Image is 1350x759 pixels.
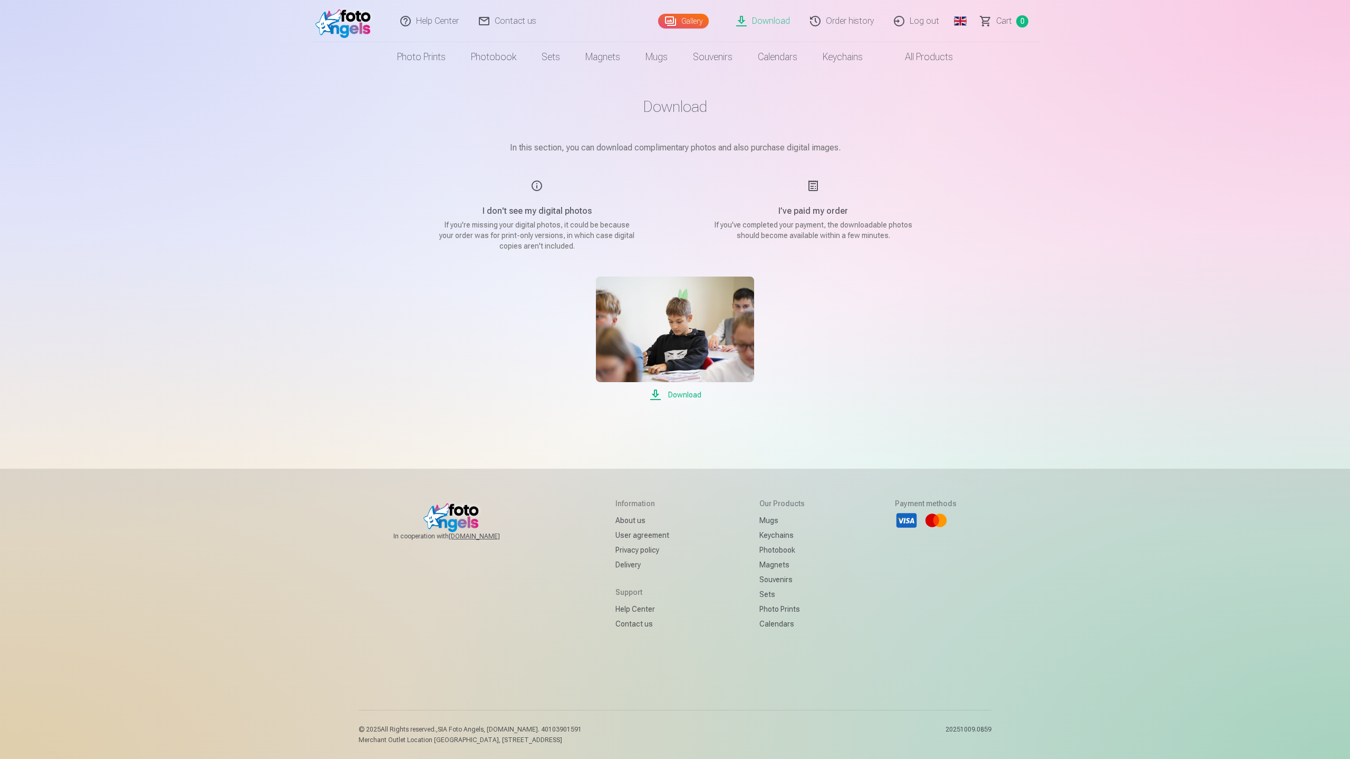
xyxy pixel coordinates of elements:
p: Merchant Outlet Location [GEOGRAPHIC_DATA], [STREET_ADDRESS] [359,736,582,744]
p: If you're missing your digital photos, it could be because your order was for print-only versions... [437,220,637,251]
a: Privacy policy [615,543,669,557]
a: Gallery [658,14,709,29]
a: User agreement [615,528,669,543]
a: Contact us [615,616,669,631]
a: Souvenirs [680,42,745,72]
li: Mastercard [924,509,948,532]
a: Photo prints [384,42,458,72]
li: Visa [895,509,918,532]
a: All products [875,42,966,72]
h5: Our products [759,498,805,509]
a: Calendars [759,616,805,631]
span: 0 [1016,15,1028,27]
h5: Support [615,587,669,597]
p: In this section, you can download complimentary photos and also purchase digital images. [411,141,939,154]
a: [DOMAIN_NAME] [449,532,525,540]
a: Mugs [759,513,805,528]
a: Photobook [759,543,805,557]
img: /fa1 [315,4,376,38]
p: If you've completed your payment, the downloadable photos should become available within a few mi... [713,220,913,241]
h5: I don't see my digital photos [437,205,637,217]
a: Keychains [810,42,875,72]
a: Calendars [745,42,810,72]
a: Keychains [759,528,805,543]
a: Help Center [615,602,669,616]
a: Download [596,277,754,401]
span: Download [596,388,754,401]
a: Sets [529,42,573,72]
span: SIA Foto Angels, [DOMAIN_NAME]. 40103901591 [438,726,582,733]
a: Magnets [573,42,633,72]
span: Сart [996,15,1012,27]
a: Photo prints [759,602,805,616]
span: In cooperation with [393,532,525,540]
a: Delivery [615,557,669,572]
a: About us [615,513,669,528]
p: © 2025 All Rights reserved. , [359,725,582,734]
h5: Payment methods [895,498,957,509]
a: Magnets [759,557,805,572]
a: Mugs [633,42,680,72]
h5: I’ve paid my order [713,205,913,217]
h5: Information [615,498,669,509]
p: 20251009.0859 [946,725,991,744]
h1: Download [411,97,939,116]
a: Photobook [458,42,529,72]
a: Souvenirs [759,572,805,587]
a: Sets [759,587,805,602]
